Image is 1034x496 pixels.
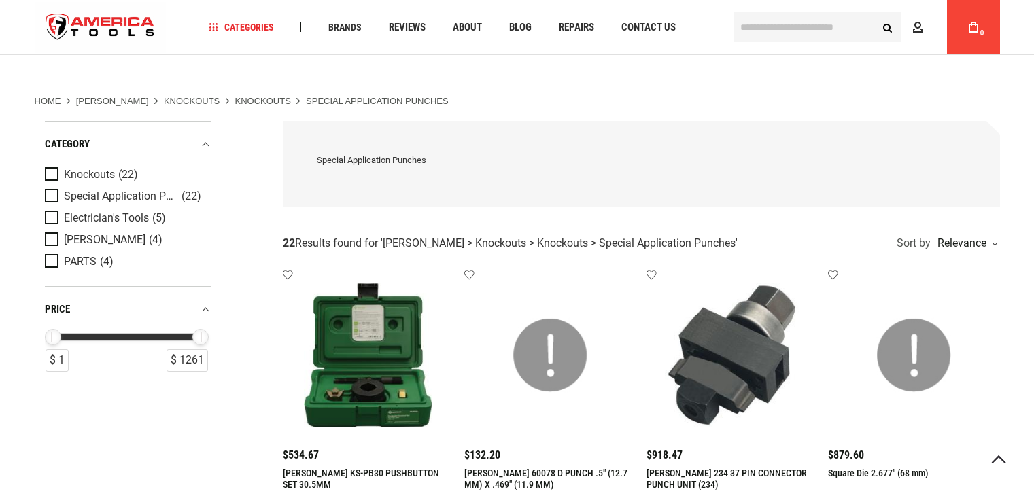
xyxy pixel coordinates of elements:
span: Blog [509,22,532,33]
div: Product Filters [45,121,211,389]
a: Home [35,95,61,107]
a: PARTS (4) [45,254,208,269]
a: Special Application Punches (22) [45,189,208,204]
span: (5) [152,213,166,224]
span: [PERSON_NAME] [64,234,145,246]
button: Search [875,14,901,40]
span: (4) [149,234,162,246]
span: Knockouts [64,169,115,181]
div: Results found for ' ' [283,236,738,251]
span: $132.20 [464,450,500,461]
span: $879.60 [828,450,864,461]
a: Knockouts [164,95,220,107]
strong: 22 [283,236,295,249]
div: Relevance [934,238,997,249]
a: Brands [322,18,368,37]
span: [PERSON_NAME] > Knockouts > Knockouts > Special Application Punches [383,236,736,249]
span: $534.67 [283,450,319,461]
div: $ 1261 [167,349,208,372]
strong: Special Application Punches [306,96,449,106]
img: GREENLEE 234 37 PIN CONNECTOR PUNCH UNIT (234) [660,283,805,428]
a: [PERSON_NAME] 60078 D PUNCH .5" (12.7 MM) X .469" (11.9 MM) [464,467,627,490]
div: Special Application Punches [317,155,966,166]
span: (4) [100,256,114,268]
a: Square Die 2.677" (68 mm) [828,467,929,478]
span: Brands [328,22,362,32]
a: [PERSON_NAME] [76,95,149,107]
span: Sort by [897,238,931,249]
a: Reviews [383,18,432,37]
span: Reviews [389,22,426,33]
span: Special Application Punches [64,190,178,202]
span: Repairs [559,22,594,33]
a: store logo [35,2,167,53]
a: Knockouts [235,95,291,107]
a: Blog [503,18,538,37]
span: (22) [182,191,201,202]
span: Contact Us [621,22,676,33]
a: [PERSON_NAME] 234 37 PIN CONNECTOR PUNCH UNIT (234) [647,467,807,490]
img: GREENLEE KS-PB30 PUSHBUTTON SET 30.5MM [296,283,441,428]
a: [PERSON_NAME] KS-PB30 PUSHBUTTON SET 30.5MM [283,467,439,490]
a: About [447,18,488,37]
img: Square Die 2.677 [842,283,986,428]
span: Electrician's Tools [64,212,149,224]
img: GREENLEE 60078 D PUNCH .5 [478,283,623,428]
span: Categories [209,22,274,32]
a: Categories [203,18,280,37]
a: Electrician's Tools (5) [45,211,208,226]
a: [PERSON_NAME] (4) [45,232,208,247]
div: price [45,300,211,319]
span: About [453,22,482,33]
img: America Tools [35,2,167,53]
div: category [45,135,211,154]
a: Knockouts (22) [45,167,208,182]
span: (22) [118,169,138,181]
a: Repairs [553,18,600,37]
span: $918.47 [647,450,683,461]
a: Contact Us [615,18,682,37]
div: $ 1 [46,349,69,372]
span: 0 [980,29,984,37]
span: PARTS [64,255,97,268]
